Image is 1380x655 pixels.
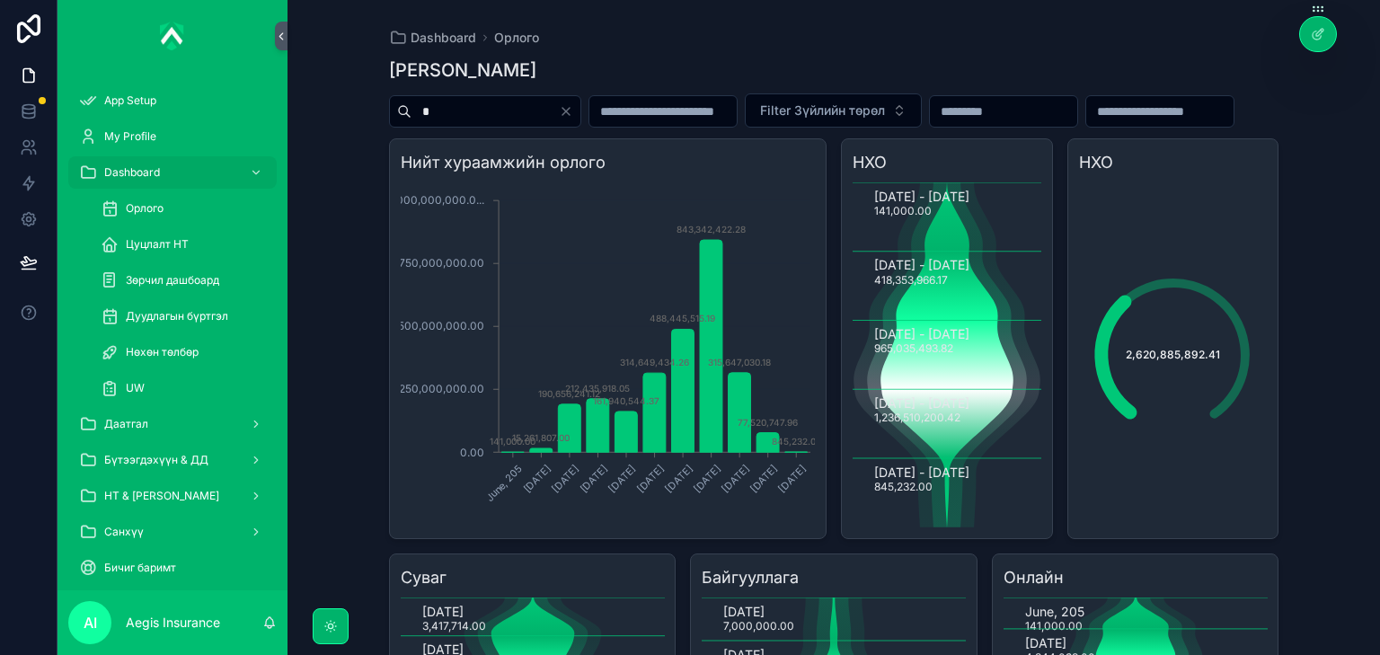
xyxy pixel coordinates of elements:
[874,257,969,272] text: [DATE] - [DATE]
[126,201,164,216] span: Орлого
[68,552,277,584] a: Бичиг баримт
[723,604,765,619] text: [DATE]
[68,516,277,548] a: Санхүү
[874,273,948,287] text: 418,353,966.17
[634,463,667,495] text: [DATE]
[1079,150,1268,175] h3: НХО
[874,342,953,356] text: 965,035,493.82
[389,193,484,207] tspan: 1,000,000,000.0...
[874,189,969,204] text: [DATE] - [DATE]
[691,463,723,495] text: [DATE]
[104,561,176,575] span: Бичиг баримт
[90,228,277,261] a: Цуцлалт НТ
[84,612,97,633] span: AI
[411,29,476,47] span: Dashboard
[126,237,189,252] span: Цуцлалт НТ
[68,480,277,512] a: НТ & [PERSON_NAME]
[399,257,484,270] tspan: 750,000,000.00
[104,165,160,180] span: Dashboard
[104,93,156,108] span: App Setup
[723,619,794,633] text: 7,000,000.00
[399,383,484,396] tspan: 250,000,000.00
[68,408,277,440] a: Даатгал
[593,395,659,406] text: 161,940,544.37
[68,84,277,117] a: App Setup
[490,437,535,447] text: 141,000.00
[104,525,144,539] span: Санхүү
[90,300,277,332] a: Дуудлагын бүртгэл
[738,417,798,428] text: 77,520,747.96
[1004,565,1268,590] h3: Онлайн
[68,444,277,476] a: Бүтээгдэхүүн & ДД
[874,480,933,493] text: 845,232.00
[1025,604,1084,619] text: June, 205
[389,58,536,83] h1: [PERSON_NAME]
[57,72,287,590] div: scrollable content
[874,465,969,480] text: [DATE] - [DATE]
[620,357,689,367] text: 314,649,434.26
[745,93,922,128] button: Select Button
[676,224,746,235] text: 843,342,422.28
[853,150,1041,175] h3: НХО
[772,436,821,447] text: 845,232.00
[578,463,610,495] text: [DATE]
[494,29,539,47] a: Орлого
[483,463,525,504] text: June, 205
[702,565,966,590] h3: Байгууллага
[401,565,665,590] h3: Суваг
[126,273,219,288] span: Зөрчил дашбоард
[104,489,219,503] span: НТ & [PERSON_NAME]
[662,463,694,495] text: [DATE]
[90,372,277,404] a: UW
[398,320,484,333] tspan: 500,000,000.00
[104,129,156,144] span: My Profile
[549,463,581,495] text: [DATE]
[126,309,228,323] span: Дуудлагын бүртгэл
[90,336,277,368] a: Нөхөн төлбөр
[126,345,199,359] span: Нөхөн төлбөр
[1126,348,1220,362] span: 2,620,885,892.41
[747,463,780,495] text: [DATE]
[126,381,145,395] span: UW
[68,156,277,189] a: Dashboard
[422,604,464,619] text: [DATE]
[719,463,751,495] text: [DATE]
[874,326,969,341] text: [DATE] - [DATE]
[401,182,815,527] div: chart
[1025,635,1066,651] text: [DATE]
[104,417,148,431] span: Даатгал
[874,411,960,424] text: 1,236,510,200.42
[559,104,580,119] button: Clear
[650,314,715,324] text: 488,445,515.19
[126,614,220,632] p: Aegis Insurance
[422,619,486,633] text: 3,417,714.00
[708,357,771,367] text: 315,647,030.18
[760,102,885,119] span: Filter Зүйлийн төрөл
[104,453,208,467] span: Бүтээгдэхүүн & ДД
[512,432,570,443] text: 15,261,807.00
[389,29,476,47] a: Dashboard
[874,204,932,217] text: 141,000.00
[776,463,809,495] text: [DATE]
[90,264,277,297] a: Зөрчил дашбоард
[160,22,185,50] img: App logo
[90,192,277,225] a: Орлого
[565,383,630,394] text: 212,435,918.05
[874,395,969,411] text: [DATE] - [DATE]
[1025,619,1083,633] text: 141,000.00
[68,120,277,153] a: My Profile
[606,463,638,495] text: [DATE]
[401,150,815,175] h3: Нийт хураамжийн орлого
[520,463,553,495] text: [DATE]
[538,388,600,399] text: 190,656,241.12
[460,446,484,459] tspan: 0.00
